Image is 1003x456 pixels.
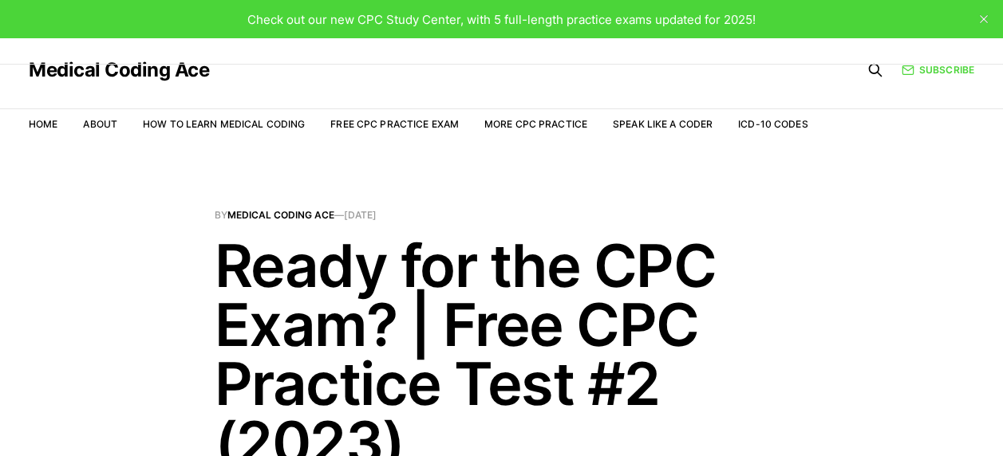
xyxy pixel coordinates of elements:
[29,118,57,130] a: Home
[143,118,305,130] a: How to Learn Medical Coding
[247,12,756,27] span: Check out our new CPC Study Center, with 5 full-length practice exams updated for 2025!
[613,118,713,130] a: Speak Like a Coder
[902,62,974,77] a: Subscribe
[344,209,377,221] time: [DATE]
[971,6,997,32] button: close
[738,118,808,130] a: ICD-10 Codes
[29,61,209,80] a: Medical Coding Ace
[484,118,587,130] a: More CPC Practice
[227,209,334,221] a: Medical Coding Ace
[215,210,789,220] span: By —
[330,118,459,130] a: Free CPC Practice Exam
[604,378,1003,456] iframe: portal-trigger
[83,118,117,130] a: About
